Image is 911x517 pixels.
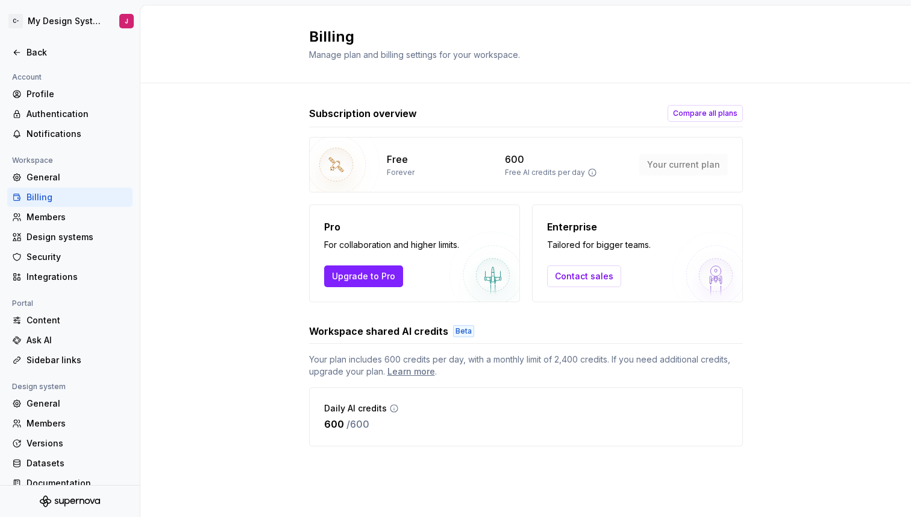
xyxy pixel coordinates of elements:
div: General [27,171,128,183]
a: Notifications [7,124,133,144]
a: Documentation [7,474,133,493]
div: J [125,16,128,26]
div: Versions [27,437,128,449]
div: Account [7,70,46,84]
div: Security [27,251,128,263]
p: / 600 [346,417,369,431]
div: Back [27,46,128,59]
a: Content [7,311,133,330]
button: Upgrade to Pro [324,265,403,287]
div: Beta [453,325,474,337]
div: Content [27,314,128,326]
a: Members [7,208,133,227]
div: Authentication [27,108,128,120]
div: Notifications [27,128,128,140]
p: Daily AI credits [324,402,387,414]
a: Versions [7,434,133,453]
svg: Supernova Logo [40,495,100,507]
div: Ask AI [27,334,128,346]
div: C- [8,14,23,28]
span: Contact sales [555,270,613,282]
a: Members [7,414,133,433]
a: Ask AI [7,331,133,350]
p: Enterprise [547,220,651,234]
div: Documentation [27,477,128,489]
p: Tailored for bigger teams. [547,239,651,251]
div: Integrations [27,271,128,283]
h2: Billing [309,27,728,46]
a: Authentication [7,104,133,124]
p: Free [387,152,408,167]
p: 600 [324,417,344,431]
a: Billing [7,188,133,207]
div: Members [27,417,128,430]
div: Design systems [27,231,128,243]
span: Your plan includes 600 credits per day, with a monthly limit of 2,400 credits. If you need additi... [309,354,743,378]
a: General [7,168,133,187]
div: Sidebar links [27,354,128,366]
div: Billing [27,191,128,203]
div: Profile [27,88,128,100]
p: Pro [324,220,459,234]
div: Datasets [27,457,128,469]
a: Contact sales [547,265,621,287]
h3: Workspace shared AI credits [309,324,448,338]
div: Workspace [7,153,58,168]
span: Upgrade to Pro [332,270,395,282]
a: Back [7,43,133,62]
a: Integrations [7,267,133,287]
h3: Subscription overview [309,106,417,121]
span: Manage plan and billing settings for your workspace. [309,49,520,60]
button: Compare all plans [668,105,743,122]
div: Design system [7,379,70,394]
p: For collaboration and higher limits. [324,239,459,251]
div: Members [27,211,128,223]
button: C-My Design SystemJ [2,8,137,34]
a: Security [7,247,133,267]
div: Portal [7,296,38,311]
a: General [7,394,133,413]
p: Free AI credits per day [505,168,585,177]
a: Design systems [7,227,133,247]
a: Sidebar links [7,350,133,370]
p: Forever [387,168,415,177]
a: Datasets [7,454,133,473]
div: My Design System [28,15,105,27]
a: Learn more [387,366,435,378]
span: Compare all plans [673,109,737,118]
div: General [27,398,128,410]
p: 600 [505,152,524,167]
a: Profile [7,84,133,104]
